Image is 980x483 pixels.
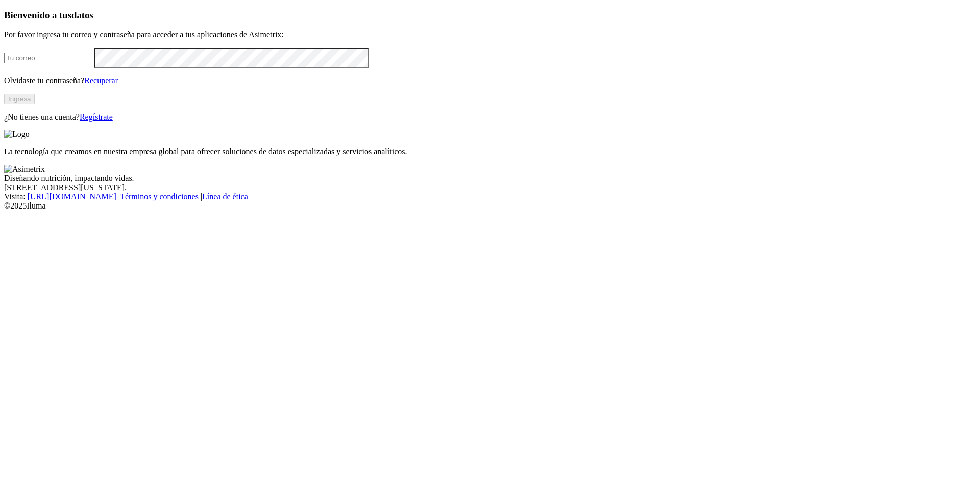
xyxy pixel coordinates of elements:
input: Tu correo [4,53,94,63]
div: © 2025 Iluma [4,201,976,211]
a: Regístrate [80,112,113,121]
span: datos [71,10,93,20]
p: La tecnología que creamos en nuestra empresa global para ofrecer soluciones de datos especializad... [4,147,976,156]
p: Olvidaste tu contraseña? [4,76,976,85]
p: ¿No tienes una cuenta? [4,112,976,122]
a: Recuperar [84,76,118,85]
a: [URL][DOMAIN_NAME] [28,192,116,201]
img: Logo [4,130,30,139]
h3: Bienvenido a tus [4,10,976,21]
p: Por favor ingresa tu correo y contraseña para acceder a tus aplicaciones de Asimetrix: [4,30,976,39]
div: Visita : | | [4,192,976,201]
img: Asimetrix [4,165,45,174]
button: Ingresa [4,94,35,104]
a: Línea de ética [202,192,248,201]
a: Términos y condiciones [120,192,199,201]
div: [STREET_ADDRESS][US_STATE]. [4,183,976,192]
div: Diseñando nutrición, impactando vidas. [4,174,976,183]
